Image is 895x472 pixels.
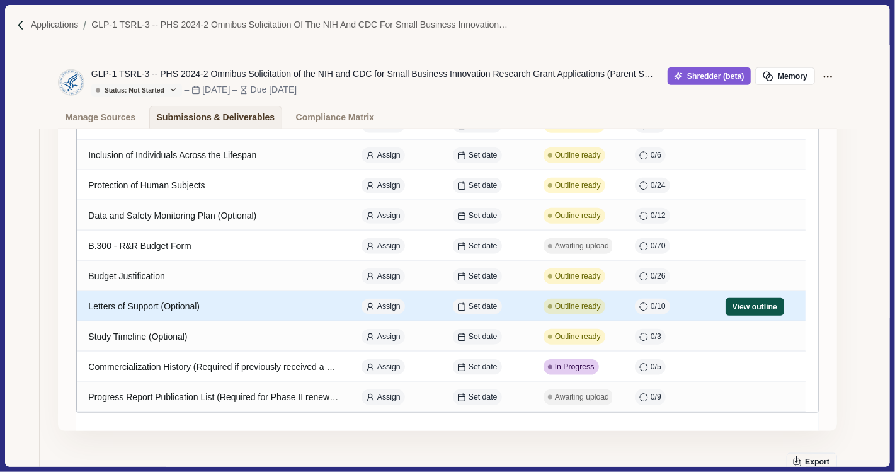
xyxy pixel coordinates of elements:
div: Letters of Support (Optional) [88,294,339,319]
span: Assign [377,362,401,373]
div: Compliance Matrix [296,106,374,129]
div: Manage Sources [66,106,135,129]
span: Assign [377,271,401,282]
button: Assign [362,389,404,405]
div: – [232,83,237,96]
span: Assign [377,180,401,192]
div: Inclusion of Individuals Across the Lifespan [88,143,339,168]
span: Assign [377,392,401,403]
button: Export [787,453,837,472]
button: Assign [362,268,404,284]
span: Set date [469,180,498,192]
button: Assign [362,208,404,224]
div: Progress Report Publication List (Required for Phase II renewals only) [88,385,339,410]
span: Assign [377,301,401,313]
span: Set date [469,271,498,282]
button: View outline [726,298,784,316]
div: Data and Safety Monitoring Plan (Optional) [88,204,339,228]
span: Outline ready [555,150,601,161]
span: Set date [469,210,498,222]
div: Submissions & Deliverables [157,106,275,129]
span: Assign [377,331,401,343]
span: 0 / 24 [651,180,666,192]
span: Outline ready [555,180,601,192]
span: 0 / 70 [651,241,666,252]
button: Assign [362,329,404,345]
button: Set date [453,329,501,345]
img: Forward slash icon [78,20,91,31]
span: Assign [377,210,401,222]
button: Set date [453,389,501,405]
span: Outline ready [555,271,601,282]
span: Set date [469,392,498,403]
div: B.300 - R&R Budget Form [88,234,339,258]
img: Forward slash icon [15,20,26,31]
span: 0 / 12 [651,210,666,222]
button: Set date [453,208,501,224]
span: Outline ready [555,301,601,313]
div: Protection of Human Subjects [88,173,339,198]
button: Application Actions [819,67,837,85]
div: Commercialization History (Required if previously received a Phase II SBIR) [88,355,339,379]
img: HHS.png [59,70,84,95]
span: 0 / 5 [651,362,661,373]
span: 0 / 9 [651,392,661,403]
button: Set date [453,238,501,254]
button: Set date [453,359,501,375]
span: 0 / 3 [651,331,661,343]
div: Status: Not Started [96,86,164,95]
div: GLP-1 TSRL-3 -- PHS 2024-2 Omnibus Solicitation of the NIH and CDC for Small Business Innovation ... [91,67,658,81]
div: Due [DATE] [251,83,297,96]
span: Set date [469,150,498,161]
div: Study Timeline (Optional) [88,325,339,349]
span: Assign [377,150,401,161]
button: Assign [362,178,404,193]
div: [DATE] [202,83,230,96]
a: GLP-1 TSRL-3 -- PHS 2024-2 Omnibus Solicitation of the NIH and CDC for Small Business Innovation ... [91,18,539,32]
a: Applications [31,18,79,32]
span: In Progress [555,362,595,373]
span: Set date [469,241,498,252]
button: Shredder (beta) [668,67,751,85]
a: Compliance Matrix [288,106,381,129]
span: 0 / 26 [651,271,666,282]
button: Memory [755,67,814,85]
span: Outline ready [555,331,601,343]
button: Set date [453,147,501,163]
span: Awaiting upload [555,392,609,403]
span: Assign [377,241,401,252]
span: Set date [469,331,498,343]
button: Assign [362,147,404,163]
button: Set date [453,178,501,193]
span: Set date [469,301,498,313]
button: Set date [453,268,501,284]
span: Outline ready [555,210,601,222]
button: Assign [362,359,404,375]
div: Budget Justification [88,264,339,289]
button: Status: Not Started [91,84,182,97]
span: Awaiting upload [555,241,609,252]
div: – [184,83,189,96]
span: 0 / 10 [651,301,666,313]
button: Assign [362,238,404,254]
button: Set date [453,299,501,314]
span: 0 / 6 [651,150,661,161]
button: Assign [362,299,404,314]
span: Set date [469,362,498,373]
a: Submissions & Deliverables [149,106,282,129]
a: Manage Sources [58,106,142,129]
